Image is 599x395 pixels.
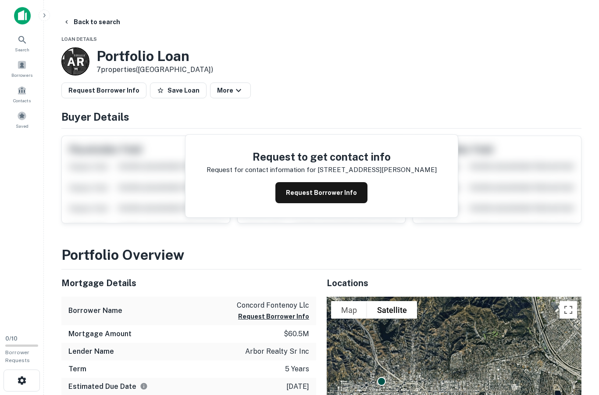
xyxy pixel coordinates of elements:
h3: Portfolio Overview [61,244,581,266]
p: Request for contact information for [207,165,316,175]
button: Request Borrower Info [275,182,367,203]
span: Saved [16,122,29,129]
h5: Mortgage Details [61,276,316,290]
svg: Estimate is based on a standard schedule for this type of loan. [140,382,148,390]
button: Request Borrower Info [238,311,309,322]
span: Contacts [13,97,31,104]
button: Back to search [60,14,124,30]
a: Saved [3,108,41,131]
h6: Lender Name [68,346,114,357]
button: More [210,83,251,98]
span: Borrower Requests [5,349,30,363]
span: Loan Details [61,36,97,42]
button: Request Borrower Info [61,83,146,98]
h6: Borrower Name [68,305,122,316]
span: Borrowers [11,72,32,79]
p: 5 years [285,364,309,374]
button: Show satellite imagery [367,301,417,319]
button: Save Loan [150,83,207,98]
img: capitalize-icon.png [14,7,31,25]
p: [STREET_ADDRESS][PERSON_NAME] [317,165,437,175]
a: Borrowers [3,57,41,80]
p: concord fontenoy llc [237,300,309,311]
p: [DATE] [286,381,309,392]
h6: Estimated Due Date [68,381,148,392]
h6: Mortgage Amount [68,329,132,339]
p: arbor realty sr inc [245,346,309,357]
h5: Locations [327,276,581,290]
h6: Term [68,364,86,374]
p: 7 properties ([GEOGRAPHIC_DATA]) [96,65,213,75]
span: Search [15,46,29,53]
h3: Portfolio Loan [96,48,213,65]
h4: Buyer Details [61,109,581,125]
p: $60.5m [284,329,309,339]
h4: Request to get contact info [207,149,437,165]
button: Show street map [331,301,367,319]
a: Contacts [3,82,41,106]
a: Search [3,31,41,55]
button: Toggle fullscreen view [560,301,577,319]
p: A R [67,53,84,70]
iframe: Chat Widget [555,325,599,367]
span: 0 / 10 [5,335,18,342]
